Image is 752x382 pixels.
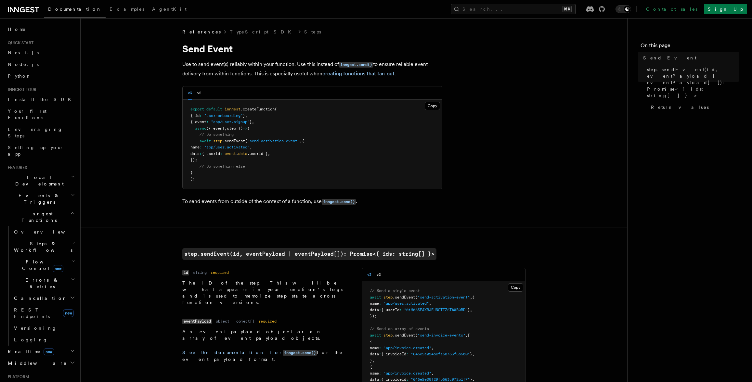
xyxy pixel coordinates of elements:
[370,308,379,312] span: data
[206,120,209,124] span: :
[5,226,76,346] div: Inngest Functions
[182,60,442,78] p: Use to send event(s) reliably within your function. Use this instead of to ensure reliable event ...
[182,270,189,275] code: id
[44,348,54,355] span: new
[616,5,631,13] button: Toggle dark mode
[11,256,76,274] button: Flow Controlnew
[5,40,33,45] span: Quick start
[370,352,379,356] span: data
[11,259,71,272] span: Flow Control
[381,308,399,312] span: { userId
[404,308,468,312] span: "01H08SEAXBJFJNGTTZ5TAWB0BD"
[5,70,76,82] a: Python
[468,333,470,337] span: [
[230,29,295,35] a: TypeScript SDK
[642,4,701,14] a: Contact sales
[213,139,222,143] span: step
[11,334,76,346] a: Logging
[14,307,50,319] span: REST Endpoints
[383,301,429,306] span: "app/user.activated"
[5,208,76,226] button: Inngest Functions
[225,151,236,156] span: event
[470,352,472,356] span: }
[322,198,356,204] a: inngest.send()
[370,288,420,293] span: // Send a single event
[379,301,381,306] span: :
[190,107,204,111] span: export
[190,120,206,124] span: { event
[472,295,474,299] span: {
[11,240,72,253] span: Steps & Workflows
[44,2,106,18] a: Documentation
[182,350,317,355] a: See the documentation forinngest.send()
[472,377,474,382] span: ,
[8,97,75,102] span: Install the SDK
[379,371,381,376] span: :
[5,58,76,70] a: Node.js
[250,120,252,124] span: }
[250,145,252,149] span: ,
[406,377,408,382] span: :
[393,333,415,337] span: .sendEvent
[247,139,300,143] span: "send-activation-event"
[8,127,63,138] span: Leveraging Steps
[204,145,250,149] span: "app/user.activated"
[470,377,472,382] span: }
[202,151,220,156] span: { userId
[563,6,572,12] kbd: ⌘K
[11,277,71,290] span: Errors & Retries
[381,352,406,356] span: { invoiceId
[704,4,747,14] a: Sign Up
[225,126,227,131] span: ,
[381,377,406,382] span: { invoiceId
[11,304,76,322] a: REST Endpointsnew
[182,280,346,306] p: The ID of the step. This will be what appears in your function's logs and is used to memoize step...
[370,358,372,363] span: }
[5,192,71,205] span: Events & Triggers
[63,309,74,317] span: new
[415,295,418,299] span: (
[399,308,402,312] span: :
[225,107,240,111] span: inngest
[8,26,26,32] span: Home
[190,113,200,118] span: { id
[5,123,76,142] a: Leveraging Steps
[200,113,202,118] span: :
[5,346,76,357] button: Realtimenew
[268,151,270,156] span: ,
[641,42,739,52] h4: On this page
[415,333,418,337] span: (
[14,229,81,235] span: Overview
[216,319,254,324] dd: object | object[]
[8,73,32,79] span: Python
[379,346,381,350] span: :
[5,172,76,190] button: Local Development
[5,105,76,123] a: Your first Functions
[222,139,245,143] span: .sendEvent
[258,319,277,324] dd: required
[283,350,317,356] code: inngest.send()
[190,151,200,156] span: data
[245,113,247,118] span: ,
[411,377,470,382] span: "645e9e08f29fb563c972b1f7"
[5,87,36,92] span: Inngest tour
[106,2,148,18] a: Examples
[5,142,76,160] a: Setting up your app
[5,23,76,35] a: Home
[14,325,57,331] span: Versioning
[641,52,739,64] a: Send Event
[190,177,195,181] span: );
[5,165,27,170] span: Features
[148,2,190,18] a: AgentKit
[195,126,206,131] span: async
[190,158,197,162] span: });
[339,61,373,67] a: inngest.send()
[322,199,356,205] code: inngest.send()
[5,360,67,366] span: Middleware
[11,322,76,334] a: Versioning
[243,113,245,118] span: }
[200,151,202,156] span: :
[5,357,76,369] button: Middleware
[5,174,71,187] span: Local Development
[643,55,696,61] span: Send Event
